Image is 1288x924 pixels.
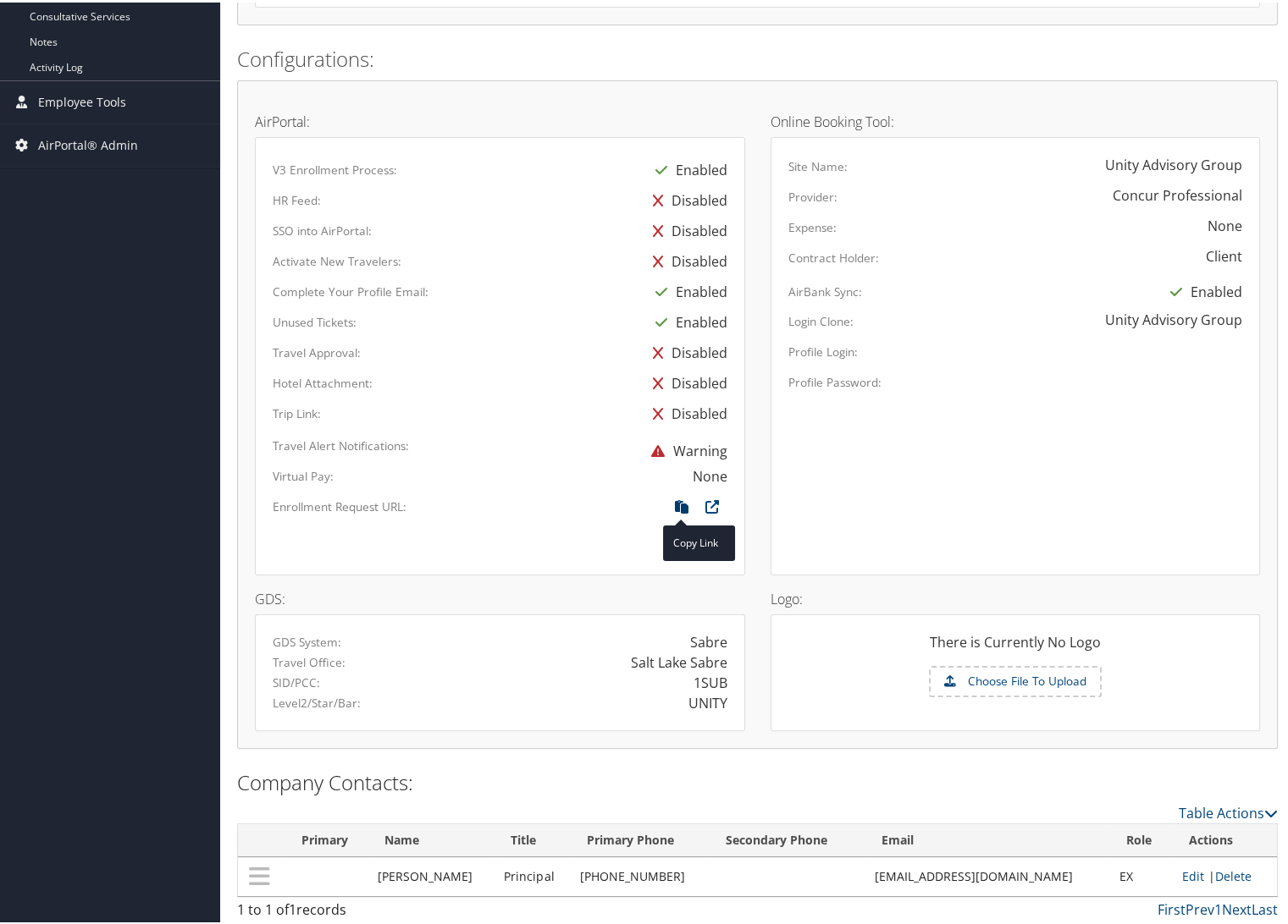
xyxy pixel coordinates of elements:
label: Choose File To Upload [931,665,1100,694]
td: [PHONE_NUMBER] [572,855,710,894]
label: Profile Login: [788,341,858,358]
label: Travel Approval: [273,342,361,359]
label: Complete Your Profile Email: [273,281,428,298]
a: Table Actions [1179,801,1278,820]
div: Concur Professional [1113,183,1242,203]
label: Enrollment Request URL: [273,496,406,513]
td: EX [1110,855,1174,894]
div: Sabre [690,630,727,650]
div: Unity Advisory Group [1105,152,1242,173]
label: V3 Enrollment Process: [273,159,397,176]
th: Secondary Phone [710,822,866,855]
div: Disabled [644,244,727,274]
div: Disabled [644,366,727,396]
th: Email [866,822,1111,855]
th: Role [1110,822,1174,855]
label: AirBank Sync: [788,281,862,298]
span: AirPortal® Admin [38,122,138,164]
span: Employee Tools [38,79,126,121]
label: Hotel Attachment: [273,372,373,389]
td: Principal [495,855,572,894]
th: Title [495,822,572,855]
label: SSO into AirPortal: [273,220,372,237]
a: First [1158,898,1186,916]
label: Provider: [788,186,837,203]
div: 1SUB [694,670,727,690]
div: Disabled [644,213,727,244]
div: Enabled [647,152,727,183]
a: 1 [1214,898,1222,916]
div: Salt Lake Sabre [631,650,727,670]
label: Profile Password: [788,371,882,388]
label: GDS System: [273,631,341,648]
div: UNITY [688,690,727,711]
div: Disabled [644,396,727,426]
div: Enabled [1162,274,1242,305]
label: Site Name: [788,156,848,173]
label: Login Clone: [788,311,854,327]
th: Primary [281,822,368,855]
label: Travel Office: [273,652,345,668]
div: Unity Advisory Group [1105,307,1242,327]
div: None [693,464,727,484]
div: Disabled [644,335,727,366]
div: Client [1206,244,1242,264]
label: Expense: [788,217,837,234]
h2: Company Contacts: [237,766,1278,795]
label: Trip Link: [273,403,321,420]
th: Name [369,822,496,855]
label: SID/PCC: [273,672,320,689]
a: Next [1222,898,1252,916]
h4: Online Booking Tool: [771,113,1261,126]
div: Disabled [644,183,727,213]
span: Warning [643,439,727,458]
label: Virtual Pay: [273,465,334,482]
h4: AirPortal: [255,113,745,126]
th: Actions [1174,822,1277,855]
label: HR Feed: [273,190,321,206]
h4: Logo: [771,590,1261,603]
th: Primary Phone [572,822,710,855]
div: None [1208,213,1242,234]
label: Unused Tickets: [273,311,357,328]
div: Enabled [647,274,727,305]
span: 1 [289,898,296,916]
td: [EMAIL_ADDRESS][DOMAIN_NAME] [866,855,1111,894]
div: Enabled [647,305,727,335]
label: Contract Holder: [788,247,879,264]
h4: GDS: [255,590,745,603]
label: Level2/Star/Bar: [273,692,361,709]
h2: Configurations: [237,42,1278,71]
td: [PERSON_NAME] [369,855,496,894]
div: There is Currently No Logo [788,630,1243,663]
a: Last [1252,898,1278,916]
label: Activate New Travelers: [273,250,401,267]
a: Prev [1186,898,1214,916]
a: Edit [1182,866,1204,882]
label: Travel Alert Notifications: [273,435,409,452]
td: | [1174,855,1277,894]
a: Delete [1215,866,1252,882]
